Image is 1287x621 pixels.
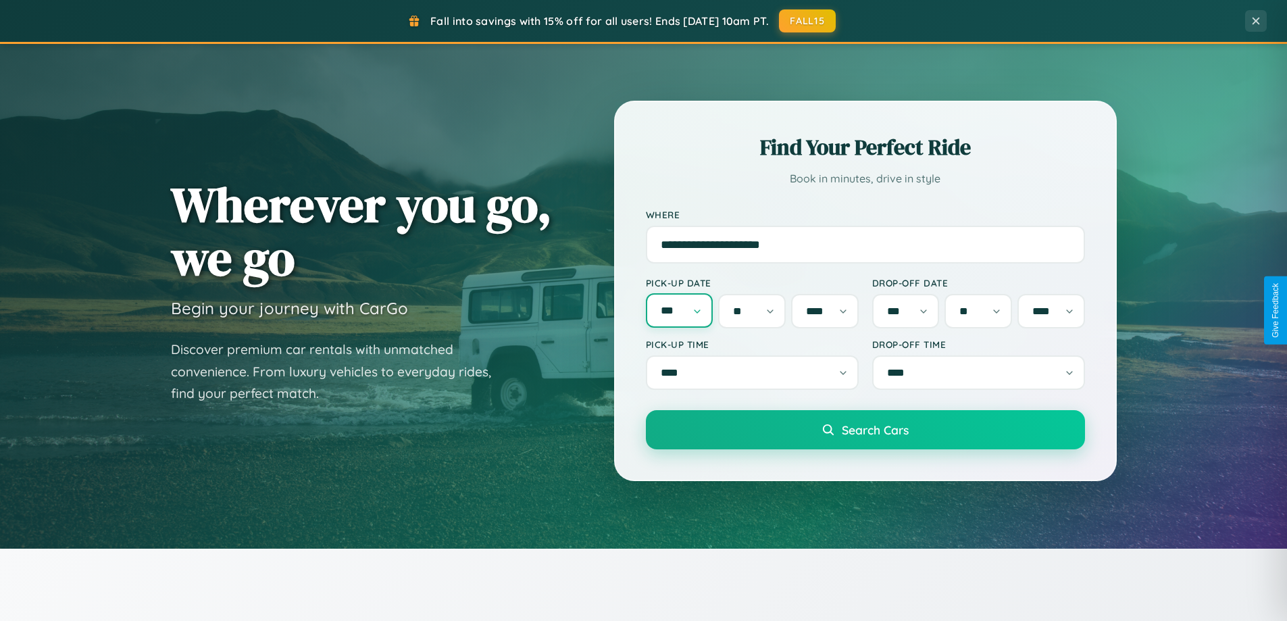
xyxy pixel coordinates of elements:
[646,277,859,289] label: Pick-up Date
[872,339,1085,350] label: Drop-off Time
[1271,283,1280,338] div: Give Feedback
[646,410,1085,449] button: Search Cars
[646,132,1085,162] h2: Find Your Perfect Ride
[646,339,859,350] label: Pick-up Time
[646,209,1085,220] label: Where
[779,9,836,32] button: FALL15
[171,339,509,405] p: Discover premium car rentals with unmatched convenience. From luxury vehicles to everyday rides, ...
[171,178,552,284] h1: Wherever you go, we go
[842,422,909,437] span: Search Cars
[430,14,769,28] span: Fall into savings with 15% off for all users! Ends [DATE] 10am PT.
[872,277,1085,289] label: Drop-off Date
[646,169,1085,189] p: Book in minutes, drive in style
[171,298,408,318] h3: Begin your journey with CarGo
